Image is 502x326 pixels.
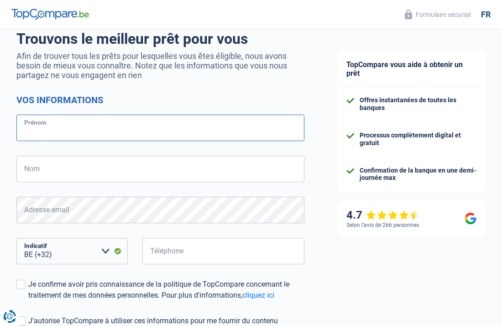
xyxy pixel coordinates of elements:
[346,209,420,222] div: 4.7
[2,258,3,258] img: Advertisement
[11,9,89,20] img: TopCompare Logo
[360,167,476,182] div: Confirmation de la banque en une demi-journée max
[360,131,476,147] div: Processus complètement digital et gratuit
[337,51,486,87] div: TopCompare vous aide à obtenir un prêt
[346,222,419,228] div: Selon l’avis de 266 personnes
[28,279,304,301] div: Je confirme avoir pris connaissance de la politique de TopCompare concernant le traitement de mes...
[399,7,476,22] button: Formulaire sécurisé
[16,51,304,80] p: Afin de trouver tous les prêts pour lesquelles vous êtes éligible, nous avons besoin de mieux vou...
[16,30,304,47] h1: Trouvons le meilleur prêt pour vous
[481,10,491,20] div: fr
[16,95,304,105] h2: Vos informations
[242,291,274,300] a: cliquez ici
[360,96,476,112] div: Offres instantanées de toutes les banques
[142,238,304,264] input: 401020304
